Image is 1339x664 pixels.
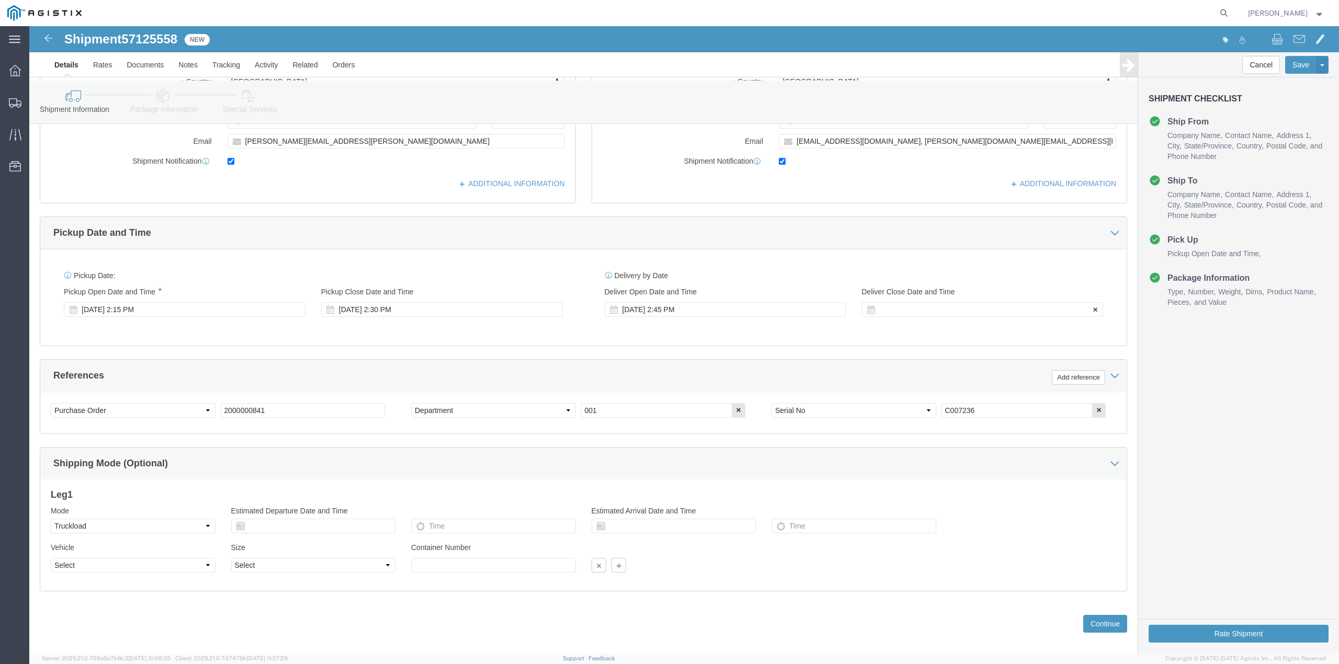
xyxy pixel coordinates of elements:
img: logo [7,5,82,21]
span: Lisa Phan [1248,7,1308,19]
a: Feedback [588,655,615,661]
a: Support [563,655,589,661]
span: [DATE] 10:09:35 [128,655,171,661]
span: Client: 2025.21.0-7d7479b [175,655,288,661]
span: Copyright © [DATE]-[DATE] Agistix Inc., All Rights Reserved [1165,654,1326,663]
span: [DATE] 11:37:29 [247,655,288,661]
iframe: FS Legacy Container [29,26,1339,653]
button: [PERSON_NAME] [1247,7,1325,19]
span: Server: 2025.21.0-769a9a7b8c3 [42,655,171,661]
